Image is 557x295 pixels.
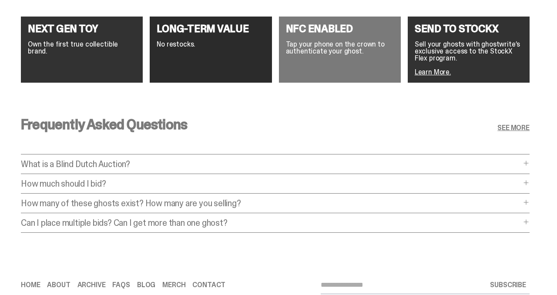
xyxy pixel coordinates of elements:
p: No restocks. [157,41,265,48]
a: Merch [162,282,185,288]
h4: SEND TO STOCKX [415,23,523,34]
h4: NFC ENABLED [286,23,394,34]
p: Sell your ghosts with ghostwrite’s exclusive access to the StockX Flex program. [415,41,523,62]
p: Own the first true collectible brand. [28,41,136,55]
a: SEE MORE [497,124,530,131]
h4: LONG-TERM VALUE [157,23,265,34]
a: Contact [192,282,225,288]
a: About [47,282,70,288]
h4: NEXT GEN TOY [28,23,136,34]
h3: Frequently Asked Questions [21,117,187,131]
a: Archive [77,282,106,288]
p: How many of these ghosts exist? How many are you selling? [21,199,521,208]
p: What is a Blind Dutch Auction? [21,160,521,168]
p: Can I place multiple bids? Can I get more than one ghost? [21,218,521,227]
a: Learn More. [415,67,451,77]
a: FAQs [112,282,130,288]
p: How much should I bid? [21,179,521,188]
a: Blog [137,282,155,288]
p: Tap your phone on the crown to authenticate your ghost. [286,41,394,55]
button: SUBSCRIBE [487,276,530,294]
a: Home [21,282,40,288]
